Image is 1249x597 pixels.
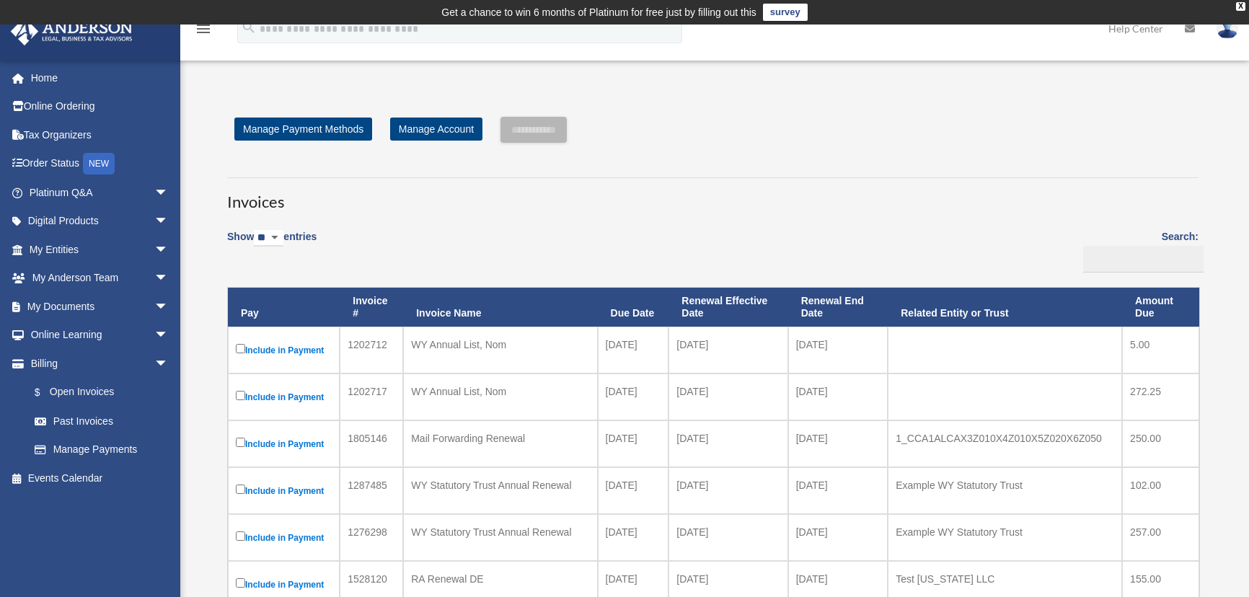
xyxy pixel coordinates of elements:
img: User Pic [1217,18,1238,39]
td: [DATE] [668,420,787,467]
td: [DATE] [598,514,669,561]
td: [DATE] [788,420,888,467]
div: close [1236,2,1245,11]
div: Get a chance to win 6 months of Platinum for free just by filling out this [441,4,756,21]
td: [DATE] [668,467,787,514]
a: Platinum Q&Aarrow_drop_down [10,178,190,207]
a: $Open Invoices [20,378,176,407]
label: Include in Payment [236,388,332,406]
td: 1805146 [340,420,403,467]
td: 102.00 [1122,467,1199,514]
a: Manage Payment Methods [234,118,372,141]
td: [DATE] [788,327,888,373]
div: WY Annual List, Nom [411,381,589,402]
span: $ [43,384,50,402]
td: [DATE] [668,514,787,561]
a: Tax Organizers [10,120,190,149]
label: Search: [1078,228,1199,273]
th: Renewal End Date: activate to sort column ascending [788,288,888,327]
label: Include in Payment [236,341,332,359]
td: [DATE] [598,467,669,514]
td: 250.00 [1122,420,1199,467]
label: Include in Payment [236,529,332,547]
label: Include in Payment [236,575,332,593]
div: WY Statutory Trust Annual Renewal [411,522,589,542]
span: arrow_drop_down [154,235,183,265]
a: Order StatusNEW [10,149,190,179]
td: [DATE] [788,467,888,514]
span: arrow_drop_down [154,207,183,236]
th: Amount Due: activate to sort column ascending [1122,288,1199,327]
th: Renewal Effective Date: activate to sort column ascending [668,288,787,327]
input: Include in Payment [236,438,245,447]
td: 1202712 [340,327,403,373]
td: 1202717 [340,373,403,420]
td: [DATE] [598,373,669,420]
a: Digital Productsarrow_drop_down [10,207,190,236]
span: arrow_drop_down [154,349,183,379]
a: My Entitiesarrow_drop_down [10,235,190,264]
span: arrow_drop_down [154,321,183,350]
td: [DATE] [668,327,787,373]
td: [DATE] [788,373,888,420]
div: NEW [83,153,115,174]
td: 1276298 [340,514,403,561]
input: Include in Payment [236,344,245,353]
th: Invoice #: activate to sort column ascending [340,288,403,327]
div: WY Annual List, Nom [411,335,589,355]
input: Include in Payment [236,485,245,494]
td: [DATE] [668,373,787,420]
i: search [241,19,257,35]
a: menu [195,25,212,37]
td: Example WY Statutory Trust [888,514,1122,561]
td: 5.00 [1122,327,1199,373]
a: Billingarrow_drop_down [10,349,183,378]
a: Manage Account [390,118,482,141]
input: Search: [1083,246,1204,273]
td: 1287485 [340,467,403,514]
a: My Anderson Teamarrow_drop_down [10,264,190,293]
h3: Invoices [227,177,1199,213]
label: Show entries [227,228,317,261]
td: 1_CCA1ALCAX3Z010X4Z010X5Z020X6Z050 [888,420,1122,467]
span: arrow_drop_down [154,292,183,322]
label: Include in Payment [236,482,332,500]
span: arrow_drop_down [154,178,183,208]
a: Online Learningarrow_drop_down [10,321,190,350]
span: arrow_drop_down [154,264,183,293]
select: Showentries [254,230,283,247]
a: Manage Payments [20,435,183,464]
td: 272.25 [1122,373,1199,420]
a: My Documentsarrow_drop_down [10,292,190,321]
th: Due Date: activate to sort column ascending [598,288,669,327]
img: Anderson Advisors Platinum Portal [6,17,137,45]
th: Pay: activate to sort column descending [228,288,340,327]
a: Online Ordering [10,92,190,121]
div: Mail Forwarding Renewal [411,428,589,448]
td: [DATE] [598,420,669,467]
td: 257.00 [1122,514,1199,561]
label: Include in Payment [236,435,332,453]
a: survey [763,4,808,21]
a: Events Calendar [10,464,190,492]
a: Past Invoices [20,407,183,435]
div: WY Statutory Trust Annual Renewal [411,475,589,495]
th: Invoice Name: activate to sort column ascending [403,288,597,327]
td: Example WY Statutory Trust [888,467,1122,514]
input: Include in Payment [236,531,245,541]
a: Home [10,63,190,92]
td: [DATE] [598,327,669,373]
input: Include in Payment [236,578,245,588]
i: menu [195,20,212,37]
input: Include in Payment [236,391,245,400]
th: Related Entity or Trust: activate to sort column ascending [888,288,1122,327]
div: RA Renewal DE [411,569,589,589]
td: [DATE] [788,514,888,561]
